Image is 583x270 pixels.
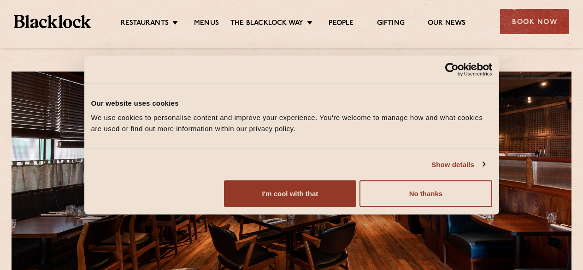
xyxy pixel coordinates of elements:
a: Gifting [377,19,405,29]
img: BL_Textured_Logo-footer-cropped.svg [14,15,91,28]
a: Usercentrics Cookiebot - opens in a new window [412,62,492,76]
a: Restaurants [121,19,169,29]
div: We use cookies to personalise content and improve your experience. You're welcome to manage how a... [91,112,492,134]
div: Book Now [500,9,569,34]
button: I'm cool with that [224,180,356,207]
a: Menus [194,19,219,29]
a: Show details [431,159,485,170]
button: No thanks [359,180,492,207]
div: Our website uses cookies [91,97,492,108]
a: People [329,19,353,29]
a: The Blacklock Way [230,19,303,29]
a: Our News [428,19,466,29]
